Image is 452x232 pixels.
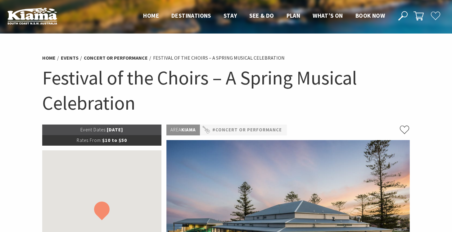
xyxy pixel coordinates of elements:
[42,135,161,146] p: $10 to $50
[153,54,285,62] li: Festival of the Choirs – A Spring Musical Celebration
[84,55,148,61] a: Concert or Performance
[249,12,274,19] span: See & Do
[7,7,57,25] img: Kiama Logo
[224,12,237,19] span: Stay
[287,12,301,19] span: Plan
[170,127,181,133] span: Area
[171,12,211,19] span: Destinations
[80,127,107,133] span: Event Dates:
[355,12,385,19] span: Book now
[42,125,161,135] p: [DATE]
[42,65,410,115] h1: Festival of the Choirs – A Spring Musical Celebration
[137,11,391,21] nav: Main Menu
[42,55,56,61] a: Home
[77,137,102,143] span: Rates From:
[143,12,159,19] span: Home
[166,125,200,135] p: Kiama
[212,126,282,134] a: #Concert or Performance
[61,55,79,61] a: Events
[313,12,343,19] span: What’s On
